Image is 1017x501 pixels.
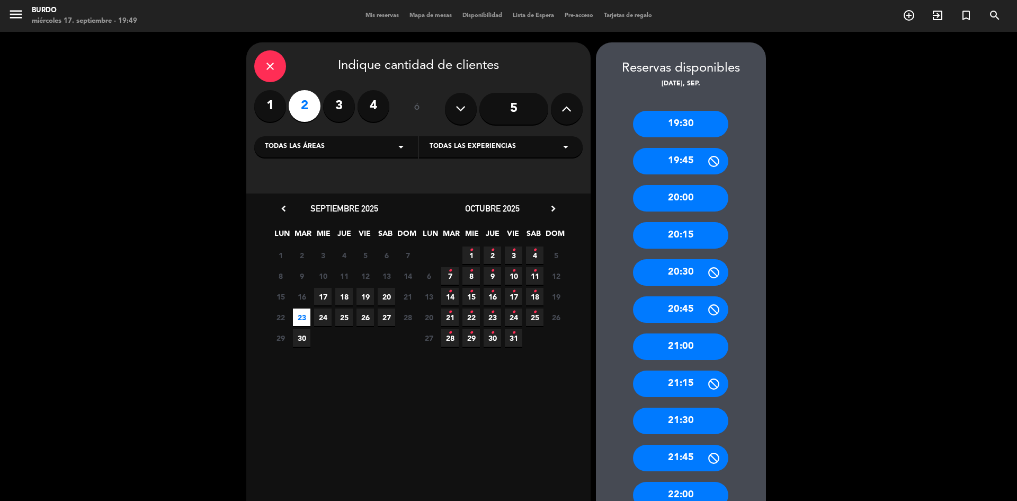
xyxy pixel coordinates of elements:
i: close [264,60,276,73]
i: search [988,9,1001,22]
span: MIE [463,227,480,245]
div: ó [400,90,434,127]
i: add_circle_outline [903,9,915,22]
span: 29 [272,329,289,347]
i: exit_to_app [931,9,944,22]
span: 7 [399,247,416,264]
i: • [490,283,494,300]
span: Disponibilidad [457,13,507,19]
span: 25 [335,309,353,326]
span: DOM [397,227,415,245]
span: septiembre 2025 [310,203,378,214]
i: • [490,242,494,259]
div: 20:30 [633,259,728,286]
div: Reservas disponibles [596,58,766,79]
span: Lista de Espera [507,13,559,19]
div: 19:45 [633,148,728,174]
i: • [469,304,473,321]
span: 29 [462,329,480,347]
span: 30 [484,329,501,347]
span: MAR [294,227,311,245]
i: • [448,324,452,341]
i: • [512,262,515,279]
span: LUN [422,227,439,245]
div: miércoles 17. septiembre - 19:49 [32,16,137,27]
span: 10 [505,267,522,285]
span: 13 [420,288,438,305]
i: • [490,304,494,321]
i: • [533,262,537,279]
i: • [533,304,537,321]
span: 2 [484,247,501,264]
span: 16 [484,288,501,305]
span: 4 [526,247,543,264]
i: • [448,304,452,321]
button: menu [8,6,24,26]
span: 24 [505,309,522,326]
span: 17 [314,288,332,305]
label: 3 [323,90,355,122]
div: 21:30 [633,408,728,434]
span: 6 [378,247,395,264]
span: 17 [505,288,522,305]
span: 5 [356,247,374,264]
span: 2 [293,247,310,264]
span: SAB [377,227,394,245]
div: 20:00 [633,185,728,212]
span: 16 [293,288,310,305]
i: • [512,304,515,321]
i: chevron_left [278,203,289,214]
div: 21:00 [633,333,728,360]
span: 18 [526,288,543,305]
span: VIE [356,227,373,245]
span: 21 [441,309,459,326]
span: 3 [505,247,522,264]
div: Burdo [32,5,137,16]
i: • [512,283,515,300]
span: JUE [335,227,353,245]
span: Mapa de mesas [404,13,457,19]
span: 1 [462,247,480,264]
i: • [533,283,537,300]
span: 8 [272,267,289,285]
span: 27 [378,309,395,326]
span: 5 [547,247,565,264]
div: 20:45 [633,296,728,323]
span: 3 [314,247,332,264]
span: 26 [356,309,374,326]
i: • [448,262,452,279]
span: 1 [272,247,289,264]
i: • [490,262,494,279]
span: 30 [293,329,310,347]
span: JUE [484,227,501,245]
i: • [469,283,473,300]
i: • [469,242,473,259]
span: 14 [399,267,416,285]
span: 12 [356,267,374,285]
span: LUN [273,227,291,245]
span: 15 [272,288,289,305]
span: 11 [335,267,353,285]
span: 10 [314,267,332,285]
span: 9 [484,267,501,285]
span: 18 [335,288,353,305]
i: turned_in_not [960,9,973,22]
span: 11 [526,267,543,285]
div: 21:45 [633,445,728,471]
div: Indique cantidad de clientes [254,50,583,82]
span: Todas las áreas [265,142,325,152]
span: 26 [547,309,565,326]
span: 9 [293,267,310,285]
span: 7 [441,267,459,285]
i: • [448,283,452,300]
div: 19:30 [633,111,728,137]
span: SAB [525,227,542,245]
span: 31 [505,329,522,347]
span: 28 [399,309,416,326]
span: 23 [293,309,310,326]
span: 25 [526,309,543,326]
label: 4 [358,90,389,122]
label: 1 [254,90,286,122]
span: 19 [356,288,374,305]
span: 20 [420,309,438,326]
